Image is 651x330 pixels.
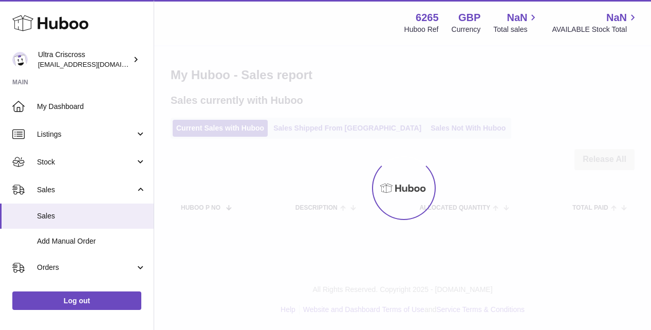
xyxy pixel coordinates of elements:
a: Log out [12,291,141,310]
span: AVAILABLE Stock Total [552,25,639,34]
span: My Dashboard [37,102,146,112]
span: Add Manual Order [37,236,146,246]
span: NaN [507,11,527,25]
span: Sales [37,185,135,195]
div: Ultra Criscross [38,50,131,69]
span: Stock [37,157,135,167]
div: Huboo Ref [404,25,439,34]
a: NaN AVAILABLE Stock Total [552,11,639,34]
span: NaN [606,11,627,25]
span: Total sales [493,25,539,34]
strong: 6265 [416,11,439,25]
strong: GBP [458,11,480,25]
a: NaN Total sales [493,11,539,34]
span: Sales [37,211,146,221]
img: ultracriscross@gmail.com [12,52,28,67]
span: Orders [37,263,135,272]
span: [EMAIL_ADDRESS][DOMAIN_NAME] [38,60,151,68]
span: Listings [37,130,135,139]
div: Currency [452,25,481,34]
